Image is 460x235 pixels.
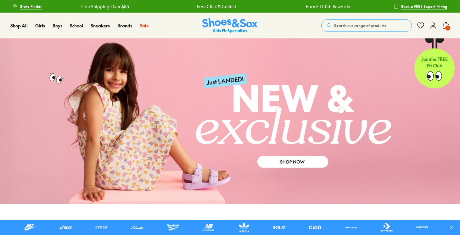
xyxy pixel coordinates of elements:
[202,18,258,33] a: Shoes & Sox
[414,51,455,74] p: the FREE Fit Club
[202,18,258,33] img: SNS_Logo_Responsive.svg
[394,1,447,12] a: Book a FREE Expert Fitting
[140,22,149,29] a: Sale
[35,22,45,29] a: Girls
[334,23,386,28] span: Search our range of products
[445,25,451,31] span: 1
[70,22,83,29] a: School
[20,3,42,9] span: Store Finder
[401,3,447,9] span: Book a FREE Expert Fitting
[305,3,349,10] a: Earn Fit Club Rewards
[53,22,62,29] a: Boys
[91,22,110,29] a: Sneakers
[10,22,28,29] a: Shop All
[421,56,430,62] span: Join
[80,3,128,10] a: Free Shipping Over $85
[414,38,455,89] a: Jointhe FREE Fit Club
[321,19,412,32] button: Search our range of products
[442,19,450,32] button: 1
[196,3,235,10] a: Free Click & Collect
[117,22,132,29] a: Brands
[13,1,42,12] a: Store Finder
